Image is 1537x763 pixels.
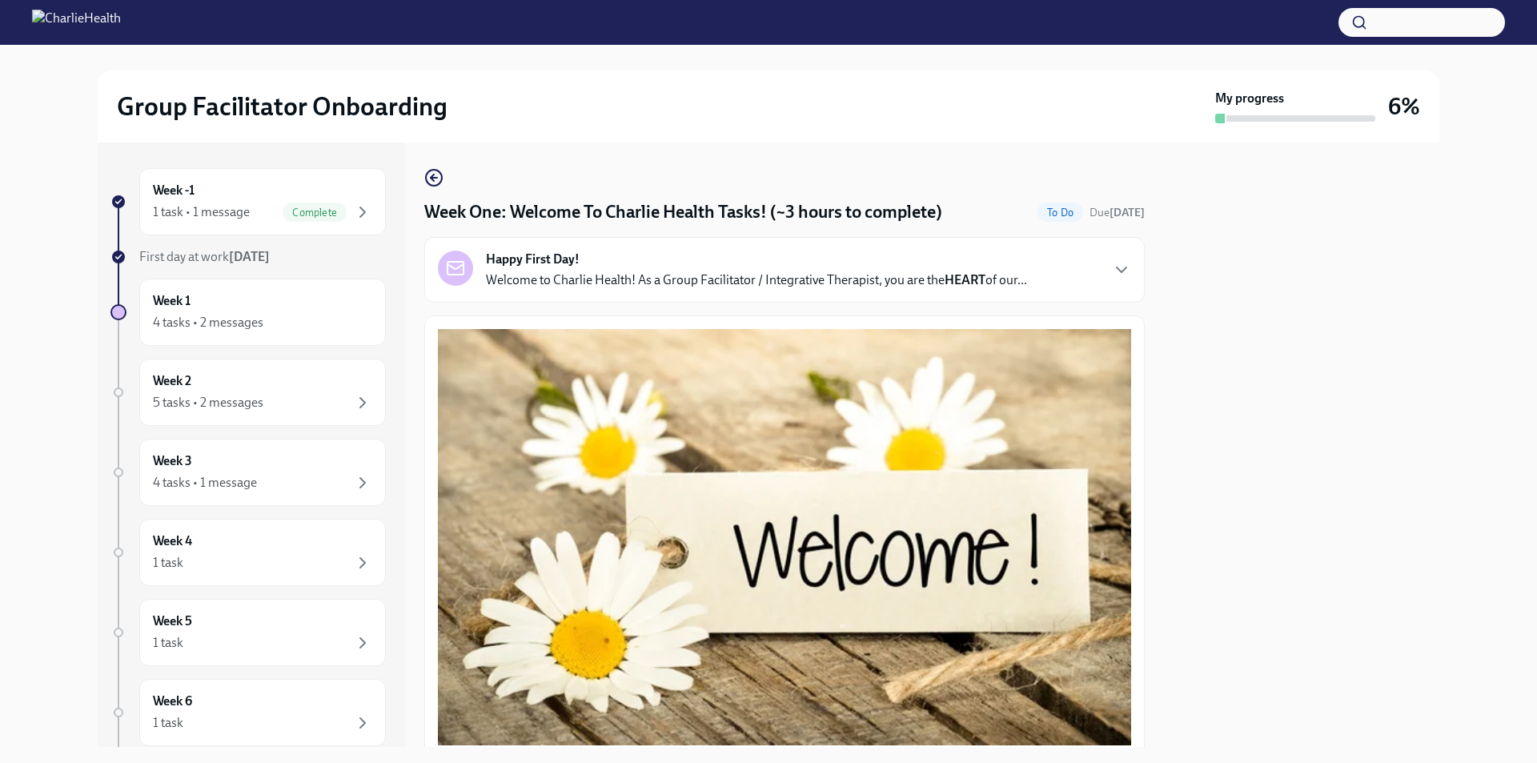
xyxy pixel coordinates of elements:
[1110,206,1145,219] strong: [DATE]
[110,679,386,746] a: Week 61 task
[153,372,191,390] h6: Week 2
[110,279,386,346] a: Week 14 tasks • 2 messages
[1090,205,1145,220] span: September 15th, 2025 10:00
[486,251,580,268] strong: Happy First Day!
[438,329,1131,745] button: Zoom image
[32,10,121,35] img: CharlieHealth
[110,439,386,506] a: Week 34 tasks • 1 message
[424,200,942,224] h4: Week One: Welcome To Charlie Health Tasks! (~3 hours to complete)
[110,599,386,666] a: Week 51 task
[110,519,386,586] a: Week 41 task
[153,532,192,550] h6: Week 4
[1215,90,1284,107] strong: My progress
[110,359,386,426] a: Week 25 tasks • 2 messages
[153,693,192,710] h6: Week 6
[153,452,192,470] h6: Week 3
[486,271,1027,289] p: Welcome to Charlie Health! As a Group Facilitator / Integrative Therapist, you are the of our...
[110,248,386,266] a: First day at work[DATE]
[153,634,183,652] div: 1 task
[153,714,183,732] div: 1 task
[1388,92,1420,121] h3: 6%
[229,249,270,264] strong: [DATE]
[153,554,183,572] div: 1 task
[110,168,386,235] a: Week -11 task • 1 messageComplete
[153,314,263,331] div: 4 tasks • 2 messages
[153,612,192,630] h6: Week 5
[945,272,985,287] strong: HEART
[153,203,250,221] div: 1 task • 1 message
[139,249,270,264] span: First day at work
[1090,206,1145,219] span: Due
[283,207,347,219] span: Complete
[153,474,257,492] div: 4 tasks • 1 message
[153,182,195,199] h6: Week -1
[117,90,447,122] h2: Group Facilitator Onboarding
[153,394,263,412] div: 5 tasks • 2 messages
[1037,207,1083,219] span: To Do
[153,292,191,310] h6: Week 1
